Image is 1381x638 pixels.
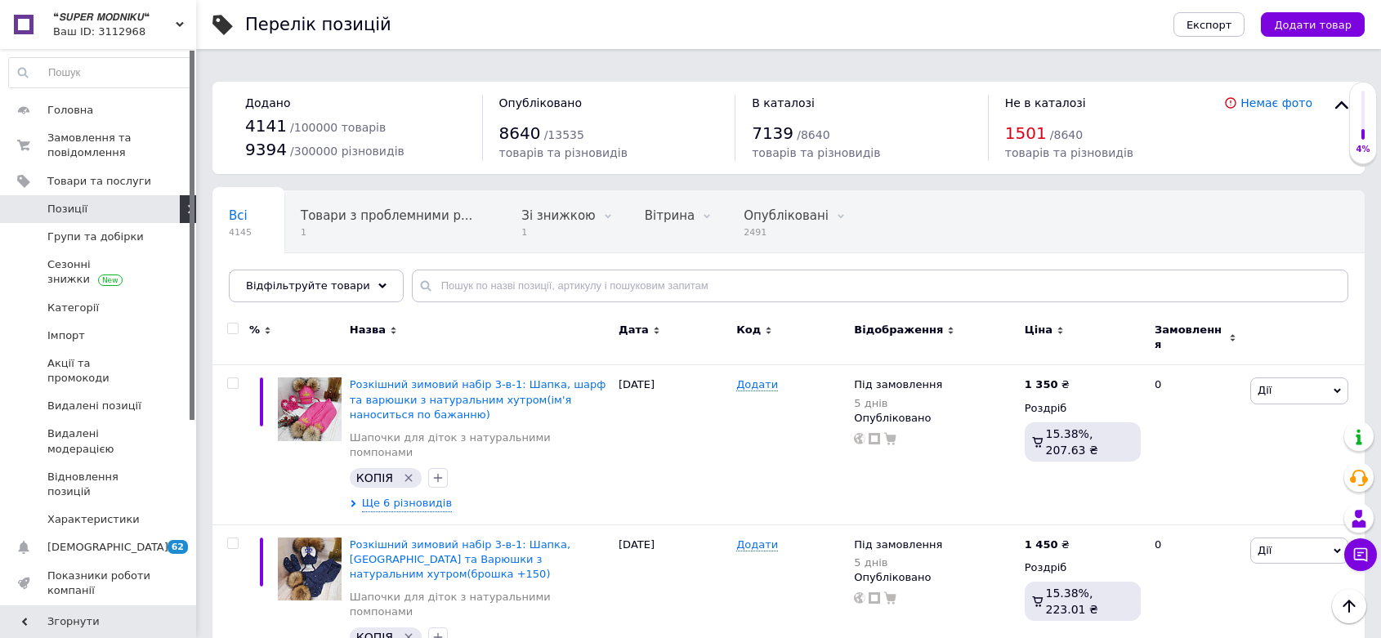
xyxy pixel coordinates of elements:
span: Опубліковано [499,96,583,109]
span: Дії [1258,384,1272,396]
button: Наверх [1332,589,1366,623]
input: Пошук по назві позиції, артикулу і пошуковим запитам [412,270,1348,302]
a: Шапочки для діток з натуральними помпонами [350,431,610,460]
span: Додати товар [1274,19,1352,31]
span: Дії [1258,544,1272,556]
span: / 300000 різновидів [290,145,404,158]
span: Всі [229,208,248,223]
span: товарів та різновидів [499,146,628,159]
span: Сезонні знижки [47,257,151,287]
div: Товари з проблемними різновидами [284,191,505,253]
span: товарів та різновидів [1005,146,1133,159]
span: Категорії [47,301,99,315]
span: 15.38%, 223.01 ₴ [1046,587,1098,616]
span: 2491 [744,226,829,239]
span: Не в каталозі [1005,96,1086,109]
span: 1 [301,226,472,239]
span: Дата [619,323,649,337]
b: 1 350 [1025,378,1058,390]
div: [DATE] [615,365,732,524]
span: Відновлення позицій [47,470,151,499]
span: 4141 [245,116,287,136]
div: 5 днів [854,397,942,409]
span: Групи та добірки [47,230,144,244]
div: Ваш ID: 3112968 [53,25,196,39]
span: ❝𝙎𝙐𝙋𝙀𝙍 𝙈𝙊𝘿𝙉𝙄𝙆𝙐❝ [53,10,176,25]
span: / 8640 [797,128,829,141]
div: 5 днів [854,556,942,569]
span: Додати [736,378,778,391]
span: / 8640 [1050,128,1083,141]
span: Показники роботи компанії [47,569,151,598]
span: Характеристики [47,512,140,527]
div: 0 [1145,365,1246,524]
span: % [249,323,260,337]
span: Товари з проблемними р... [301,208,472,223]
span: 15.38%, 207.63 ₴ [1046,427,1098,457]
span: Видалені позиції [47,399,141,413]
button: Експорт [1173,12,1245,37]
span: 9394 [245,140,287,159]
button: Додати товар [1261,12,1365,37]
span: / 13535 [544,128,584,141]
div: Роздріб [1025,401,1141,416]
a: Немає фото [1240,96,1312,109]
button: Чат з покупцем [1344,538,1377,571]
span: Замовлення [1155,323,1225,352]
span: 1 [521,226,595,239]
span: В каталозі [752,96,815,109]
span: Відображення [854,323,943,337]
span: 1501 [1005,123,1047,143]
span: Додано [245,96,290,109]
span: Назва [350,323,386,337]
img: Роскошный зимний набор 3-в-1: Шапка, шарф и варюшки с натуральным мехом (имя наносим по желанию) [278,377,342,441]
div: ₴ [1025,538,1070,552]
span: Приховані [229,270,295,285]
span: Позиції [47,202,87,216]
div: Опубліковано [854,411,1017,426]
span: Додати [736,538,778,551]
span: 62 [168,540,188,554]
span: товарів та різновидів [752,146,880,159]
span: Ще 6 різновидів [362,496,452,511]
div: Роздріб [1025,560,1141,575]
a: Шапочки для діток з натуральними помпонами [350,590,610,619]
span: 4145 [229,226,252,239]
span: КОПІЯ [356,471,393,484]
div: ₴ [1025,377,1070,392]
span: Під замовлення [854,538,942,555]
span: Код [736,323,761,337]
span: Експорт [1187,19,1232,31]
svg: Видалити мітку [402,471,415,484]
span: Опубліковані [744,208,829,223]
div: Перелік позицій [245,16,391,33]
span: Замовлення та повідомлення [47,131,151,160]
div: Опубліковано [854,570,1017,585]
b: 1 450 [1025,538,1058,551]
span: 7139 [752,123,793,143]
a: Розкішний зимовий набір 3-в-1: Шапка, шарф та варюшки з натуральним хутром(ім'я наноситься по баж... [350,378,606,420]
span: Зі знижкою [521,208,595,223]
span: Ціна [1025,323,1053,337]
span: Імпорт [47,328,85,343]
div: 4% [1350,144,1376,155]
input: Пошук [9,58,191,87]
span: Вітрина [645,208,695,223]
span: [DEMOGRAPHIC_DATA] [47,540,168,555]
span: Видалені модерацією [47,426,151,456]
span: Головна [47,103,93,118]
span: Відфільтруйте товари [246,279,370,292]
span: 8640 [499,123,541,143]
img: Роскошный зимний набор 3-в-1: Шапка, Шарф и Варюшки с натуральным мехом (брошка +150 грн) [278,538,342,601]
span: Під замовлення [854,378,942,395]
span: Акції та промокоди [47,356,151,386]
a: Розкішний зимовий набір 3-в-1: Шапка, [GEOGRAPHIC_DATA] та Варюшки з натуральним хутром(брошка +150) [350,538,570,580]
span: / 100000 товарів [290,121,386,134]
span: Товари та послуги [47,174,151,189]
